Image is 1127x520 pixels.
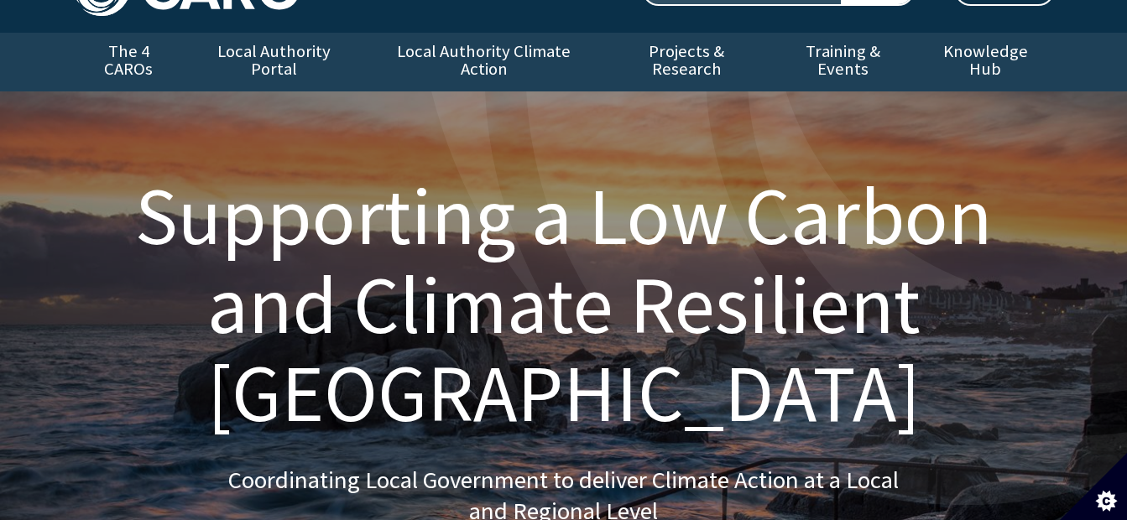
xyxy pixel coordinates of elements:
a: Projects & Research [603,33,770,91]
a: Training & Events [770,33,916,91]
a: Local Authority Climate Action [364,33,603,91]
a: Knowledge Hub [916,33,1054,91]
a: The 4 CAROs [73,33,185,91]
button: Set cookie preferences [1060,453,1127,520]
h1: Supporting a Low Carbon and Climate Resilient [GEOGRAPHIC_DATA] [93,172,1035,438]
a: Local Authority Portal [185,33,364,91]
